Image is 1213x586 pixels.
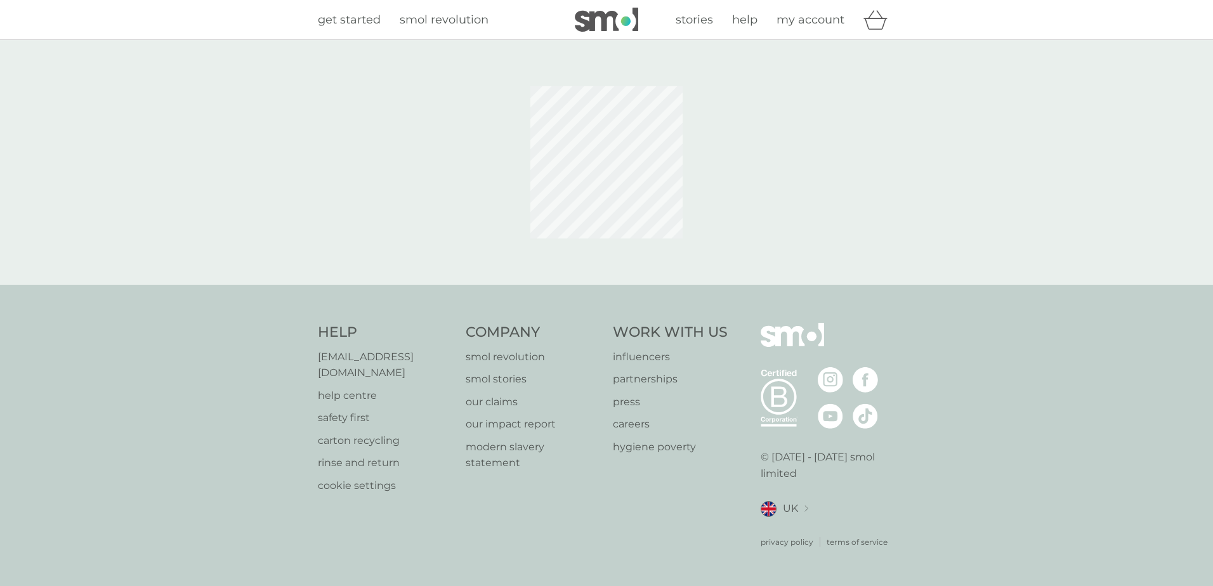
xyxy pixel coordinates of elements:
span: stories [676,13,713,27]
a: help [732,11,757,29]
a: [EMAIL_ADDRESS][DOMAIN_NAME] [318,349,453,381]
img: visit the smol Instagram page [818,367,843,393]
img: smol [575,8,638,32]
a: modern slavery statement [466,439,601,471]
a: influencers [613,349,728,365]
span: UK [783,500,798,517]
p: © [DATE] - [DATE] smol limited [761,449,896,481]
a: hygiene poverty [613,439,728,455]
a: safety first [318,410,453,426]
a: my account [777,11,844,29]
a: terms of service [827,536,888,548]
a: stories [676,11,713,29]
a: smol revolution [400,11,488,29]
a: carton recycling [318,433,453,449]
img: visit the smol Youtube page [818,403,843,429]
span: help [732,13,757,27]
img: visit the smol Tiktok page [853,403,878,429]
a: press [613,394,728,410]
div: basket [863,7,895,32]
img: visit the smol Facebook page [853,367,878,393]
img: select a new location [804,505,808,512]
a: careers [613,416,728,433]
span: get started [318,13,381,27]
h4: Help [318,323,453,342]
a: get started [318,11,381,29]
a: partnerships [613,371,728,387]
a: privacy policy [761,536,813,548]
span: my account [777,13,844,27]
span: smol revolution [400,13,488,27]
h4: Company [466,323,601,342]
a: cookie settings [318,478,453,494]
h4: Work With Us [613,323,728,342]
img: UK flag [761,501,777,517]
a: smol revolution [466,349,601,365]
a: smol stories [466,371,601,387]
a: rinse and return [318,455,453,471]
a: our claims [466,394,601,410]
a: our impact report [466,416,601,433]
a: help centre [318,387,453,404]
img: smol [761,323,824,366]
